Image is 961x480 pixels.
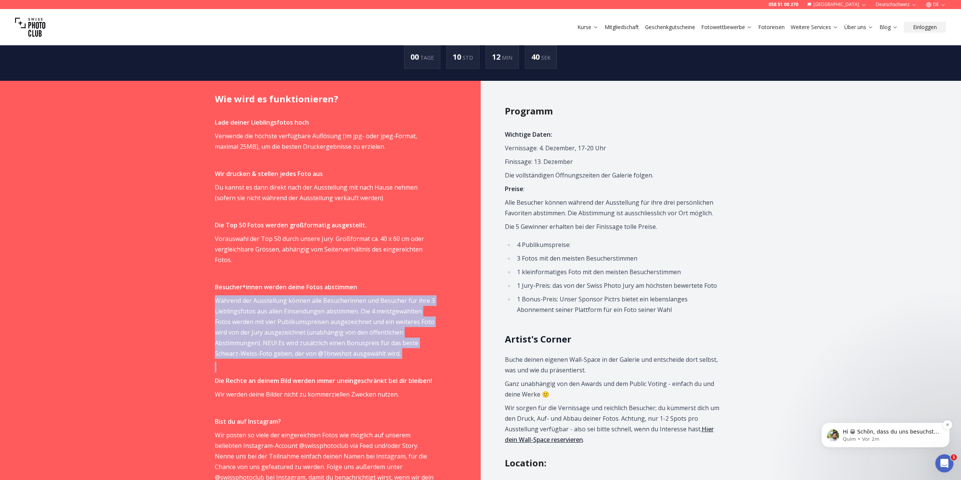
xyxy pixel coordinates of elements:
[215,295,436,359] p: Während der Ausstellung können alle Besucherinnen und Besucher für ihre 3 Lieblingsfotos aus alle...
[215,93,457,105] h2: Wie wird es funktionieren?
[602,22,642,32] button: Mitgliedschaft
[15,12,45,42] img: Swiss photo club
[505,143,726,153] p: Vernissage: 4. Dezember, 17-20 Uhr
[605,23,639,31] a: Mitgliedschaft
[541,54,551,61] span: SEK
[502,54,512,61] span: MIN
[33,61,130,68] p: Message from Quim, sent Vor 2m
[505,457,747,469] h2: Location :
[844,23,873,31] a: Über uns
[505,221,726,232] p: Die 5 Gewinner erhalten bei der Finissage tolle Preise.
[810,375,961,460] iframe: Intercom notifications Nachricht
[876,22,901,32] button: Blog
[505,156,726,167] p: Finissage: 13. Dezember
[215,377,432,385] strong: Die Rechte an deinem Bild werden immer uneingeschränkt bei dir bleiben!
[505,105,747,117] h2: Programm
[515,280,726,291] li: 1 Jury-Preis: das von der Swiss Photo Jury am höchsten bewertete Foto
[841,22,876,32] button: Über uns
[515,267,726,277] li: 1 kleinformatiges Foto mit den meisten Besucherstimmen
[531,52,541,62] span: 40
[505,197,726,218] p: Alle Besucher können während der Ausstellung für ihre drei persönlichen Favoriten abstimmen. Die ...
[904,22,946,32] button: Einloggen
[755,22,788,32] button: Fotoreisen
[215,183,418,202] span: Du kannst es dann direkt nach der Ausstellung mit nach Hause nehmen (sofern sie nicht während der...
[698,22,755,32] button: Fotowettbewerbe
[215,131,436,152] p: Verwende die höchste verfügbare Auflösung (im jpg- oder jpeg-Format, maximal 25MB), um die besten...
[505,403,726,445] p: Wir sorgen für die Vernissage und reichlich Besucher; du kümmerst dich um den Druck, Auf- und Abb...
[642,22,698,32] button: Geschenkgutscheine
[420,54,434,61] span: TAGE
[215,221,367,229] strong: Die Top 50 Fotos werden großformatig ausgestellt.
[505,130,552,139] strong: Wichtige Daten:
[577,23,599,31] a: Kurse
[574,22,602,32] button: Kurse
[215,389,436,400] p: Wir werden deine Bilder nicht zu kommerziellen Zwecken nutzen.
[505,425,714,444] a: Hier dein Wall-Space reservieren
[505,184,726,194] p: :
[951,454,957,460] span: 1
[515,239,726,250] li: 4 Publikumspreise:
[33,54,129,75] span: Hi 😀 Schön, dass du uns besuchst. Stell' uns gerne jederzeit Fragen oder hinterlasse ein Feedback.
[215,170,323,178] strong: Wir drucken & stellen jedes Foto aus
[133,45,142,55] button: Dismiss notification
[791,23,838,31] a: Weitere Services
[463,54,473,61] span: STD
[515,294,726,315] li: 1 Bonus-Preis: Unser Sponsor Pictrs bietet ein lebenslanges Abonnement seiner Plattform für ein F...
[505,355,718,374] span: Buche deinen eigenen Wall-Space in der Galerie und entscheide dort selbst, was und wie du präsent...
[645,23,695,31] a: Geschenkgutscheine
[215,417,281,426] strong: Bist du auf Instagram?
[410,52,420,62] span: 00
[879,23,898,31] a: Blog
[453,52,463,62] span: 10
[768,2,798,8] a: 058 51 00 270
[758,23,785,31] a: Fotoreisen
[505,378,726,400] p: Ganz unabhängig von den Awards und dem Public Voting - einfach du und deine Werke 🙂
[788,22,841,32] button: Weitere Services
[215,283,357,291] strong: Besucher*innen werden deine Fotos abstimmen
[492,52,502,62] span: 12
[935,454,953,472] iframe: Intercom live chat
[215,233,436,265] p: Vorauswahl der Top 50 durch unsere Jury. Großformat ca. 40 x 60 cm oder vergleichbare Grössen, ab...
[17,54,29,66] img: Profile image for Quim
[505,170,726,181] p: Die vollständigen Öffnungszeiten der Galerie folgen.
[701,23,752,31] a: Fotowettbewerbe
[505,185,523,193] strong: Preise
[11,48,140,73] div: message notification from Quim, Vor 2m. Hi 😀 Schön, dass du uns besuchst. Stell' uns gerne jederz...
[215,118,309,127] strong: Lade deiner Lieblingsfotos hoch
[505,333,571,345] span: Artist's Corner
[515,253,726,264] li: 3 Fotos mit den meisten Besucherstimmen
